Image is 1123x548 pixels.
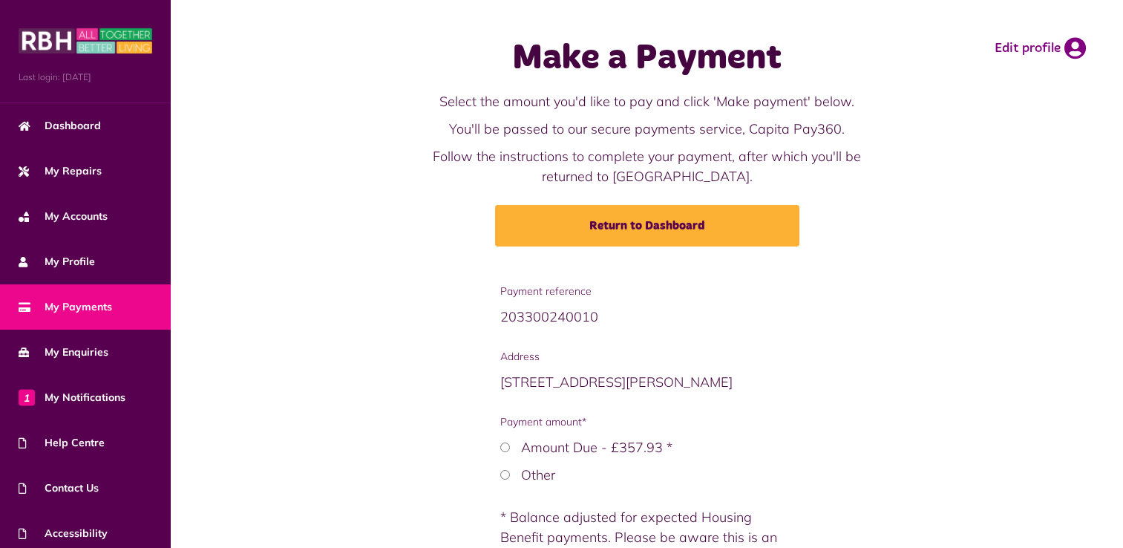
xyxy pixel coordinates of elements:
[19,390,125,405] span: My Notifications
[500,374,733,391] span: [STREET_ADDRESS][PERSON_NAME]
[424,91,871,111] p: Select the amount you'd like to pay and click 'Make payment' below.
[424,37,871,80] h1: Make a Payment
[521,439,672,456] label: Amount Due - £357.93 *
[995,37,1086,59] a: Edit profile
[521,466,555,483] label: Other
[19,480,99,496] span: Contact Us
[500,284,793,299] span: Payment reference
[19,118,101,134] span: Dashboard
[500,308,598,325] span: 203300240010
[500,349,793,365] span: Address
[19,526,108,541] span: Accessibility
[424,119,871,139] p: You'll be passed to our secure payments service, Capita Pay360.
[19,209,108,224] span: My Accounts
[19,254,95,270] span: My Profile
[19,26,152,56] img: MyRBH
[19,163,102,179] span: My Repairs
[19,71,152,84] span: Last login: [DATE]
[19,389,35,405] span: 1
[424,146,871,186] p: Follow the instructions to complete your payment, after which you'll be returned to [GEOGRAPHIC_D...
[19,299,112,315] span: My Payments
[19,435,105,451] span: Help Centre
[500,414,793,430] span: Payment amount*
[19,345,108,360] span: My Enquiries
[495,205,799,247] a: Return to Dashboard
